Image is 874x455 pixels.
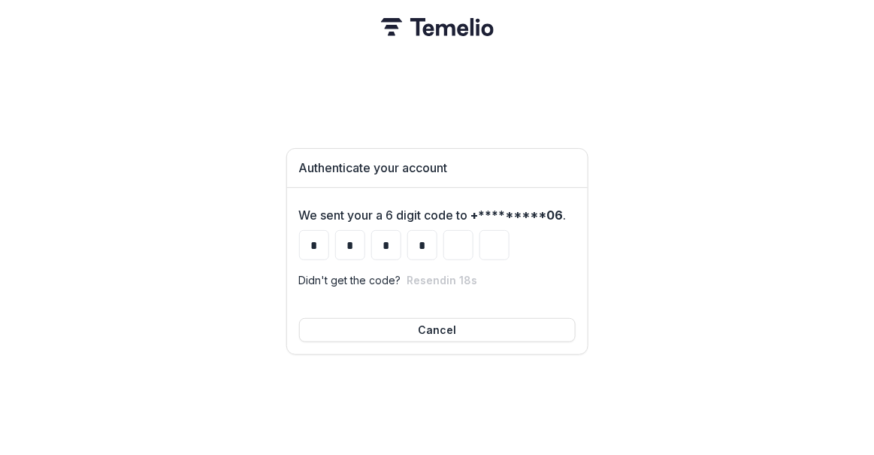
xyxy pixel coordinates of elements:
input: Please enter your pin code [479,230,510,260]
button: Cancel [299,318,576,342]
h1: Authenticate your account [299,161,576,175]
input: Please enter your pin code [299,230,329,260]
label: We sent your a 6 digit code to . [299,206,567,224]
input: Please enter your pin code [407,230,437,260]
input: Please enter your pin code [443,230,473,260]
input: Please enter your pin code [371,230,401,260]
input: Please enter your pin code [335,230,365,260]
p: Didn't get the code? [299,272,401,288]
button: Resendin 18s [407,274,478,287]
img: Temelio [381,18,494,36]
